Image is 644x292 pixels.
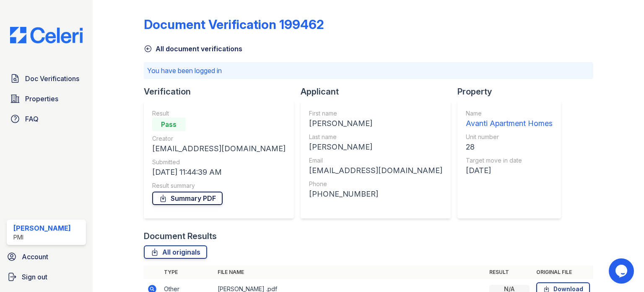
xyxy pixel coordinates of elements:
span: FAQ [25,114,39,124]
a: Sign out [3,268,89,285]
a: All document verifications [144,44,242,54]
div: Email [309,156,442,165]
div: [PERSON_NAME] [309,118,442,129]
div: Document Results [144,230,217,242]
a: Doc Verifications [7,70,86,87]
th: Result [486,266,533,279]
div: Document Verification 199462 [144,17,324,32]
div: [PERSON_NAME] [309,141,442,153]
iframe: chat widget [609,258,636,284]
a: FAQ [7,110,86,127]
div: Unit number [466,133,553,141]
span: Doc Verifications [25,74,79,84]
div: [PERSON_NAME] [13,223,71,233]
div: [PHONE_NUMBER] [309,188,442,200]
a: Summary PDF [152,192,223,205]
div: Applicant [301,86,457,97]
div: Name [466,109,553,118]
a: Account [3,248,89,265]
div: [EMAIL_ADDRESS][DOMAIN_NAME] [309,165,442,176]
div: Avanti Apartment Homes [466,118,553,129]
div: Result [152,109,286,118]
a: All originals [144,245,207,259]
th: Original file [533,266,593,279]
span: Sign out [22,272,47,282]
div: [DATE] [466,165,553,176]
div: Submitted [152,158,286,166]
th: Type [161,266,214,279]
p: You have been logged in [147,66,590,76]
div: [DATE] 11:44:39 AM [152,166,286,178]
div: Result summary [152,182,286,190]
span: Properties [25,94,58,104]
div: [EMAIL_ADDRESS][DOMAIN_NAME] [152,143,286,155]
div: Verification [144,86,301,97]
span: Account [22,252,48,262]
div: First name [309,109,442,118]
img: CE_Logo_Blue-a8612792a0a2168367f1c8372b55b34899dd931a85d93a1a3d3e32e68fde9ad4.png [3,27,89,43]
div: PMI [13,233,71,242]
a: Properties [7,90,86,107]
div: Last name [309,133,442,141]
div: 28 [466,141,553,153]
div: Phone [309,180,442,188]
div: Target move in date [466,156,553,165]
a: Name Avanti Apartment Homes [466,109,553,129]
div: Pass [152,118,186,131]
div: Creator [152,134,286,143]
div: Property [457,86,568,97]
th: File name [214,266,486,279]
